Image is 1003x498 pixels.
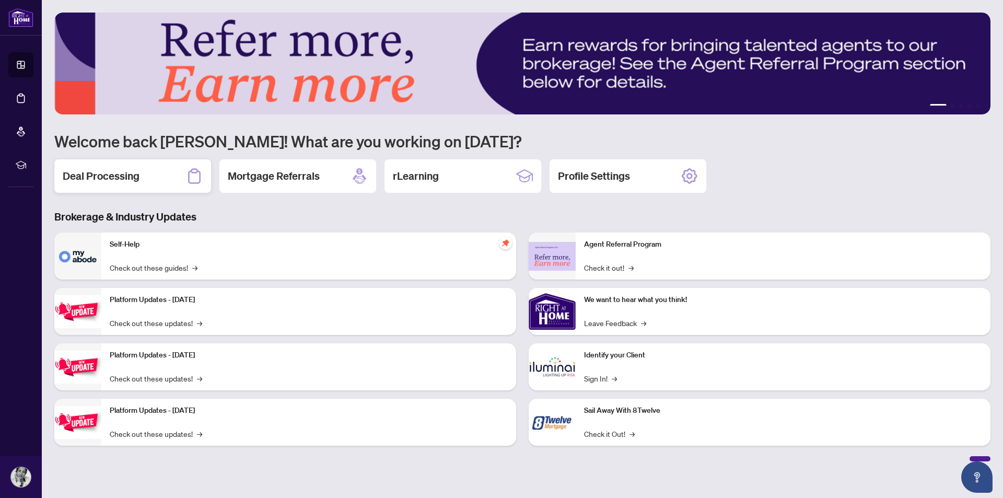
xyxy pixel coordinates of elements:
img: Platform Updates - July 21, 2025 [54,295,101,328]
a: Leave Feedback→ [584,317,646,329]
a: Check out these updates!→ [110,373,202,384]
a: Check out these updates!→ [110,317,202,329]
h2: Profile Settings [558,169,630,183]
span: → [192,262,197,273]
img: Sail Away With 8Twelve [529,399,576,446]
img: Slide 0 [54,13,990,114]
img: Agent Referral Program [529,242,576,271]
p: Platform Updates - [DATE] [110,405,508,416]
img: Identify your Client [529,343,576,390]
p: Self-Help [110,239,508,250]
span: → [641,317,646,329]
button: 3 [959,104,963,108]
a: Check it Out!→ [584,428,635,439]
span: → [197,373,202,384]
p: Platform Updates - [DATE] [110,294,508,306]
a: Sign In!→ [584,373,617,384]
p: We want to hear what you think! [584,294,982,306]
h1: Welcome back [PERSON_NAME]! What are you working on [DATE]? [54,131,990,151]
h2: rLearning [393,169,439,183]
button: 1 [930,104,947,108]
span: pushpin [499,237,512,249]
a: Check out these updates!→ [110,428,202,439]
p: Identify your Client [584,350,982,361]
span: → [197,428,202,439]
h3: Brokerage & Industry Updates [54,210,990,224]
img: We want to hear what you think! [529,288,576,335]
button: 2 [951,104,955,108]
span: → [628,262,634,273]
img: logo [8,8,33,27]
p: Platform Updates - [DATE] [110,350,508,361]
img: Profile Icon [11,467,31,487]
span: → [197,317,202,329]
img: Platform Updates - July 8, 2025 [54,351,101,384]
img: Self-Help [54,233,101,280]
p: Sail Away With 8Twelve [584,405,982,416]
a: Check out these guides!→ [110,262,197,273]
h2: Mortgage Referrals [228,169,320,183]
span: → [612,373,617,384]
span: → [629,428,635,439]
button: 5 [976,104,980,108]
p: Agent Referral Program [584,239,982,250]
img: Platform Updates - June 23, 2025 [54,406,101,439]
h2: Deal Processing [63,169,139,183]
button: Open asap [961,461,993,493]
a: Check it out!→ [584,262,634,273]
button: 4 [967,104,972,108]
